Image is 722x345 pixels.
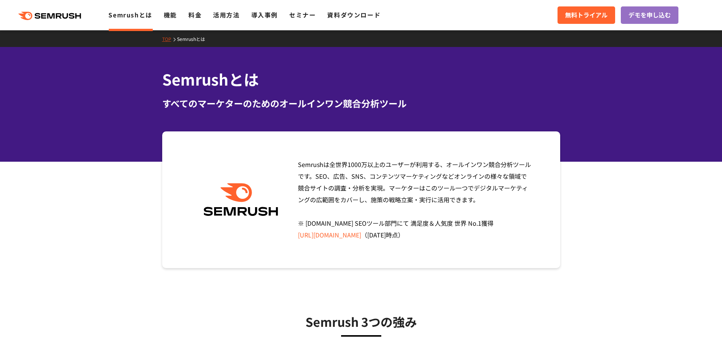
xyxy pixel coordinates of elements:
[108,10,152,19] a: Semrushとは
[558,6,615,24] a: 無料トライアル
[200,183,282,216] img: Semrush
[162,68,560,91] h1: Semrushとは
[298,160,531,239] span: Semrushは全世界1000万以上のユーザーが利用する、オールインワン競合分析ツールです。SEO、広告、SNS、コンテンツマーケティングなどオンラインの様々な領域で競合サイトの調査・分析を実現...
[162,97,560,110] div: すべてのマーケターのためのオールインワン競合分析ツール
[251,10,278,19] a: 導入事例
[289,10,316,19] a: セミナー
[213,10,240,19] a: 活用方法
[162,36,177,42] a: TOP
[298,230,361,239] a: [URL][DOMAIN_NAME]
[621,6,678,24] a: デモを申し込む
[188,10,202,19] a: 料金
[327,10,381,19] a: 資料ダウンロード
[565,10,608,20] span: 無料トライアル
[177,36,211,42] a: Semrushとは
[164,10,177,19] a: 機能
[181,312,541,331] h3: Semrush 3つの強み
[628,10,671,20] span: デモを申し込む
